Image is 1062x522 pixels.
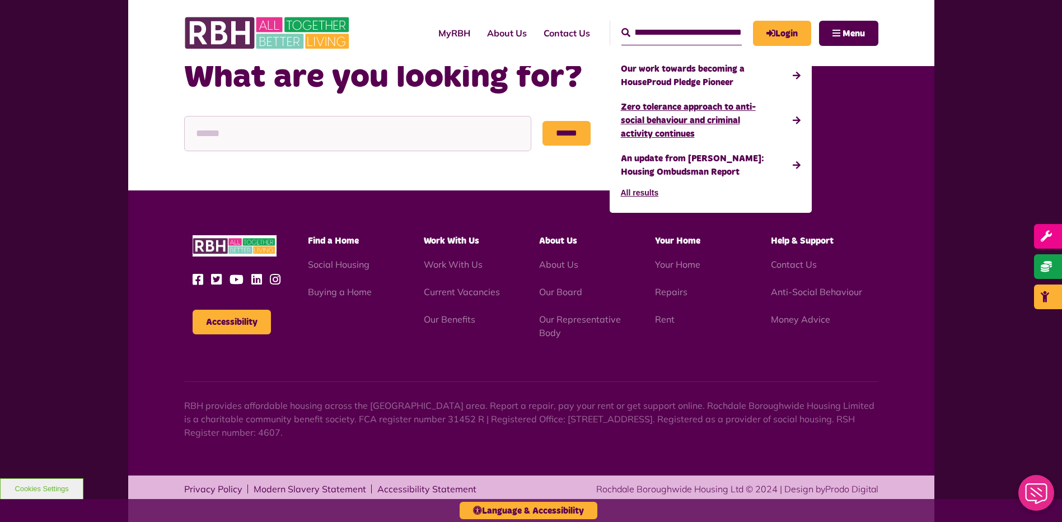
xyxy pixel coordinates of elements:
span: Menu [843,29,865,38]
p: RBH provides affordable housing across the [GEOGRAPHIC_DATA] area. Report a repair, pay your rent... [184,399,878,439]
a: Zero tolerance approach to anti-social behaviour and criminal activity continues [621,95,801,146]
a: Repairs [655,286,687,297]
a: MyRBH [430,18,479,48]
a: Work With Us [424,259,483,270]
button: Language & Accessibility [460,502,597,519]
a: An update from [PERSON_NAME]: Housing Ombudsman Report [621,146,801,184]
button: All results [621,184,659,202]
a: About Us [539,259,578,270]
div: Rochdale Boroughwide Housing Ltd © 2024 | Design by [596,482,878,496]
a: Contact Us [771,259,817,270]
span: Find a Home [308,236,359,245]
a: Social Housing - open in a new tab [308,259,369,270]
a: Modern Slavery Statement - open in a new tab [254,484,366,493]
button: Navigation [819,21,878,46]
a: Buying a Home [308,286,372,297]
a: Contact Us [535,18,598,48]
a: Our Board [539,286,582,297]
a: Our work towards becoming a HouseProud Pledge Pioneer [621,57,801,95]
a: Our Benefits [424,314,475,325]
input: Submit button [542,121,591,146]
span: About Us [539,236,577,245]
a: Our Representative Body [539,314,621,338]
span: Help & Support [771,236,834,245]
span: Work With Us [424,236,479,245]
a: Prodo Digital - open in a new tab [825,483,878,495]
img: RBH [184,11,352,55]
a: Current Vacancies [424,286,500,297]
a: Money Advice [771,314,830,325]
a: About Us [479,18,535,48]
iframe: Netcall Web Assistant for live chat [1012,472,1062,522]
span: Your Home [655,236,700,245]
a: Accessibility Statement [377,484,476,493]
a: Anti-Social Behaviour [771,286,862,297]
h1: What are you looking for? [184,55,643,99]
button: Accessibility [193,310,271,334]
a: Privacy Policy [184,484,242,493]
a: Your Home [655,259,700,270]
img: RBH [193,235,277,257]
input: Search [621,21,742,45]
a: MyRBH [753,21,811,46]
a: Rent [655,314,675,325]
input: Search [184,116,531,151]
